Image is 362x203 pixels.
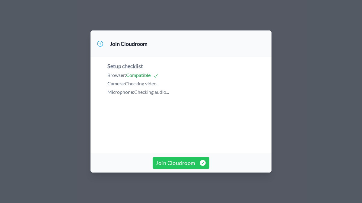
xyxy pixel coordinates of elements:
button: Join Cloudroom [153,157,209,169]
span: Browser: [107,72,126,78]
span: Camera: [107,81,125,86]
span: Compatible [126,72,159,78]
span: Checking video... [125,81,159,86]
span: Checking audio... [134,89,169,95]
span: Join Cloudroom [156,159,206,167]
span: Microphone: [107,89,134,95]
span: Setup checklist [107,63,143,69]
h3: Join Cloudroom [110,40,148,47]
